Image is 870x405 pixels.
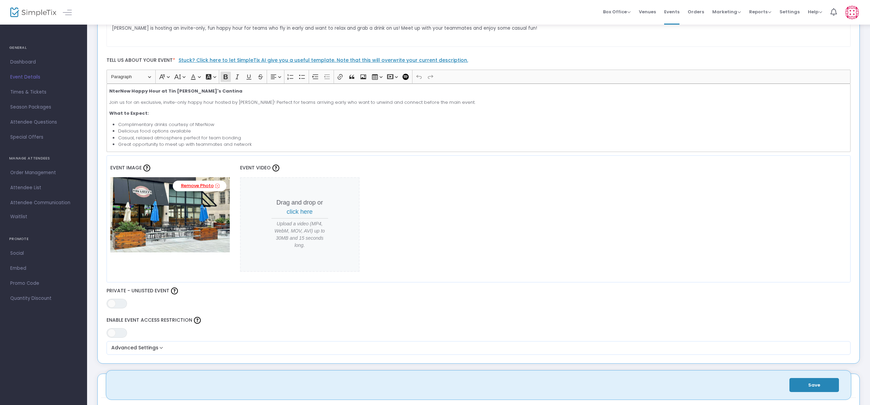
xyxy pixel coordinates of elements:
[108,71,154,82] button: Paragraph
[10,103,77,112] span: Season Packages
[107,70,851,83] div: Editor toolbar
[808,9,822,15] span: Help
[10,294,77,303] span: Quantity Discount
[688,3,704,20] span: Orders
[10,58,77,67] span: Dashboard
[179,57,468,64] a: Stuck? Click here to let SimpleTix AI give you a useful template. Note that this will overwrite y...
[103,54,854,70] label: Tell us about your event
[789,378,839,392] button: Save
[10,168,77,177] span: Order Management
[109,99,847,106] p: Join us for an exclusive, invite-only happy hour hosted by [PERSON_NAME]! Perfect for teams arriv...
[780,3,800,20] span: Settings
[107,84,851,152] div: Rich Text Editor, main
[749,9,771,15] span: Reports
[171,288,178,294] img: question-mark
[10,198,77,207] span: Attendee Communication
[712,9,741,15] span: Marketing
[10,88,77,97] span: Times & Tickets
[110,164,142,171] span: Event Image
[271,198,328,217] p: Drag and drop or
[111,73,146,81] span: Paragraph
[639,3,656,20] span: Venues
[664,3,679,20] span: Events
[271,220,328,249] span: Upload a video (MP4, WebM, MOV, AVI) up to 30MB and 15 seconds long.
[10,73,77,82] span: Event Details
[10,213,27,220] span: Waitlist
[118,135,847,141] li: Casual, relaxed atmosphere perfect for team bonding
[9,232,78,246] h4: PROMOTE
[10,264,77,273] span: Embed
[10,279,77,288] span: Promo Code
[10,183,77,192] span: Attendee List
[109,344,848,352] button: Advanced Settings
[9,41,78,55] h4: GENERAL
[110,177,230,252] img: Screenshot2025-09-17at11.17.20AM1.png
[109,88,242,94] strong: NterNow Happy Hour at Tin [PERSON_NAME]'s Cantina
[240,164,271,171] span: Event Video
[603,9,631,15] span: Box Office
[287,208,313,215] span: click here
[107,315,851,325] label: Enable Event Access Restriction
[173,181,226,191] a: Remove Photo
[10,249,77,258] span: Social
[107,286,851,296] label: Private - Unlisted Event
[10,133,77,142] span: Special Offers
[109,110,149,116] strong: What to Expect:
[272,165,279,171] img: question-mark
[10,118,77,127] span: Attendee Questions
[118,121,847,128] li: Complimentary drinks courtesy of NterNow
[118,128,847,135] li: Delicious food options available
[118,141,847,148] li: Great opportunity to meet up with teammates and network
[143,165,150,171] img: question-mark
[9,152,78,165] h4: MANAGE ATTENDEES
[194,317,201,324] img: question-mark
